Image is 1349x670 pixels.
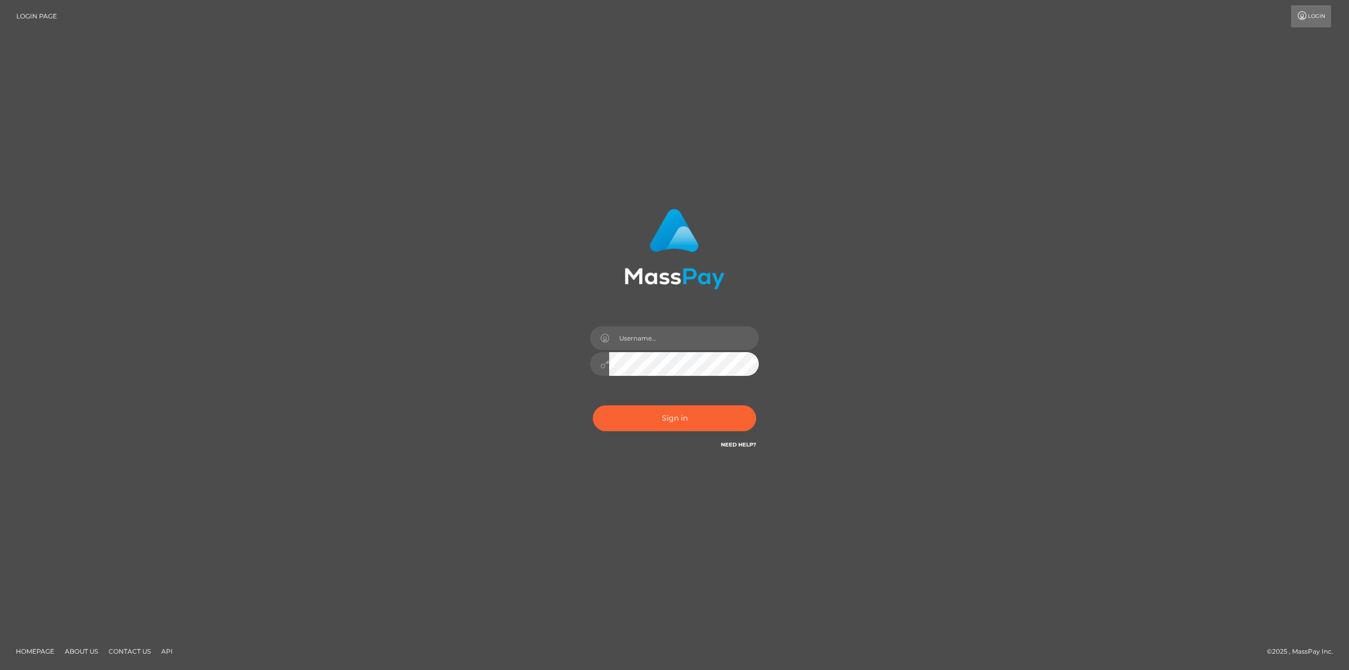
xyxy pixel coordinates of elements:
input: Username... [609,326,759,350]
a: Homepage [12,643,58,659]
a: Need Help? [721,441,756,448]
img: MassPay Login [624,209,725,289]
a: About Us [61,643,102,659]
a: API [157,643,177,659]
button: Sign in [593,405,756,431]
a: Contact Us [104,643,155,659]
a: Login Page [16,5,57,27]
a: Login [1291,5,1331,27]
div: © 2025 , MassPay Inc. [1267,646,1341,657]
